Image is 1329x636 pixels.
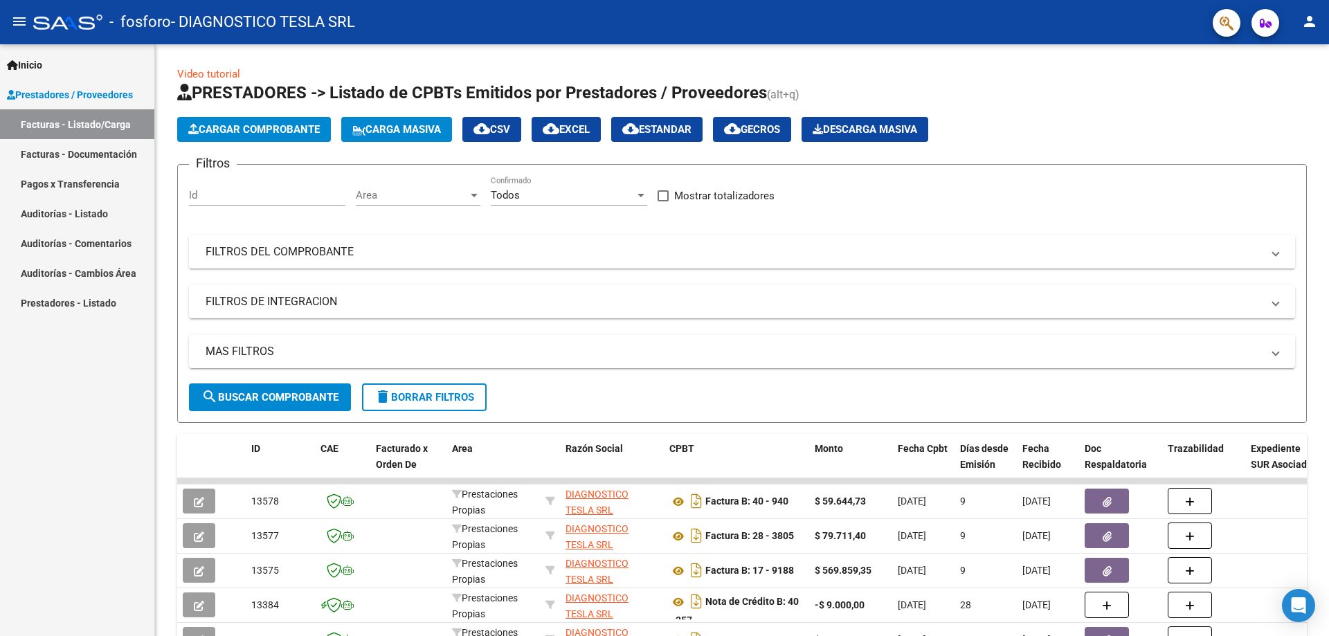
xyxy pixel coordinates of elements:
[674,188,775,204] span: Mostrar totalizadores
[532,117,601,142] button: EXCEL
[177,117,331,142] button: Cargar Comprobante
[462,117,521,142] button: CSV
[960,496,966,507] span: 9
[376,443,428,470] span: Facturado x Orden De
[7,87,133,102] span: Prestadores / Proveedores
[206,244,1262,260] mat-panel-title: FILTROS DEL COMPROBANTE
[189,335,1295,368] mat-expansion-panel-header: MAS FILTROS
[566,556,658,585] div: 30650787141
[370,434,446,495] datatable-header-cell: Facturado x Orden De
[452,523,518,550] span: Prestaciones Propias
[813,123,917,136] span: Descarga Masiva
[246,434,315,495] datatable-header-cell: ID
[566,521,658,550] div: 30650787141
[622,120,639,137] mat-icon: cloud_download
[341,117,452,142] button: Carga Masiva
[452,443,473,454] span: Area
[11,13,28,30] mat-icon: menu
[251,530,279,541] span: 13577
[809,434,892,495] datatable-header-cell: Monto
[352,123,441,136] span: Carga Masiva
[960,443,1009,470] span: Días desde Emisión
[898,530,926,541] span: [DATE]
[1301,13,1318,30] mat-icon: person
[1022,496,1051,507] span: [DATE]
[374,391,474,403] span: Borrar Filtros
[815,599,865,610] strong: -$ 9.000,00
[374,388,391,405] mat-icon: delete
[815,496,866,507] strong: $ 59.644,73
[206,344,1262,359] mat-panel-title: MAS FILTROS
[189,383,351,411] button: Buscar Comprobante
[189,235,1295,269] mat-expansion-panel-header: FILTROS DEL COMPROBANTE
[960,565,966,576] span: 9
[566,592,629,619] span: DIAGNOSTICO TESLA SRL
[543,123,590,136] span: EXCEL
[452,592,518,619] span: Prestaciones Propias
[1017,434,1079,495] datatable-header-cell: Fecha Recibido
[802,117,928,142] app-download-masive: Descarga masiva de comprobantes (adjuntos)
[446,434,540,495] datatable-header-cell: Area
[188,123,320,136] span: Cargar Comprobante
[611,117,703,142] button: Estandar
[687,525,705,547] i: Descargar documento
[1245,434,1321,495] datatable-header-cell: Expediente SUR Asociado
[566,590,658,619] div: 30650787141
[566,443,623,454] span: Razón Social
[251,496,279,507] span: 13578
[898,599,926,610] span: [DATE]
[177,68,240,80] a: Video tutorial
[473,120,490,137] mat-icon: cloud_download
[713,117,791,142] button: Gecros
[177,83,767,102] span: PRESTADORES -> Listado de CPBTs Emitidos por Prestadores / Proveedores
[1079,434,1162,495] datatable-header-cell: Doc Respaldatoria
[543,120,559,137] mat-icon: cloud_download
[206,294,1262,309] mat-panel-title: FILTROS DE INTEGRACION
[171,7,355,37] span: - DIAGNOSTICO TESLA SRL
[705,565,794,576] strong: Factura B: 17 - 9188
[452,558,518,585] span: Prestaciones Propias
[815,530,866,541] strong: $ 79.711,40
[1251,443,1312,470] span: Expediente SUR Asociado
[566,523,629,550] span: DIAGNOSTICO TESLA SRL
[251,599,279,610] span: 13384
[622,123,691,136] span: Estandar
[491,189,520,201] span: Todos
[1022,599,1051,610] span: [DATE]
[815,565,871,576] strong: $ 569.859,35
[705,496,788,507] strong: Factura B: 40 - 940
[201,391,338,403] span: Buscar Comprobante
[320,443,338,454] span: CAE
[898,443,948,454] span: Fecha Cpbt
[7,57,42,73] span: Inicio
[1022,565,1051,576] span: [DATE]
[1168,443,1224,454] span: Trazabilidad
[955,434,1017,495] datatable-header-cell: Días desde Emisión
[1022,443,1061,470] span: Fecha Recibido
[898,565,926,576] span: [DATE]
[898,496,926,507] span: [DATE]
[705,531,794,542] strong: Factura B: 28 - 3805
[201,388,218,405] mat-icon: search
[767,88,799,101] span: (alt+q)
[669,597,799,626] strong: Nota de Crédito B: 40 - 257
[566,489,629,516] span: DIAGNOSTICO TESLA SRL
[1022,530,1051,541] span: [DATE]
[251,443,260,454] span: ID
[1282,589,1315,622] div: Open Intercom Messenger
[687,490,705,512] i: Descargar documento
[664,434,809,495] datatable-header-cell: CPBT
[724,120,741,137] mat-icon: cloud_download
[669,443,694,454] span: CPBT
[315,434,370,495] datatable-header-cell: CAE
[815,443,843,454] span: Monto
[560,434,664,495] datatable-header-cell: Razón Social
[362,383,487,411] button: Borrar Filtros
[356,189,468,201] span: Area
[960,530,966,541] span: 9
[473,123,510,136] span: CSV
[1085,443,1147,470] span: Doc Respaldatoria
[892,434,955,495] datatable-header-cell: Fecha Cpbt
[566,558,629,585] span: DIAGNOSTICO TESLA SRL
[189,285,1295,318] mat-expansion-panel-header: FILTROS DE INTEGRACION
